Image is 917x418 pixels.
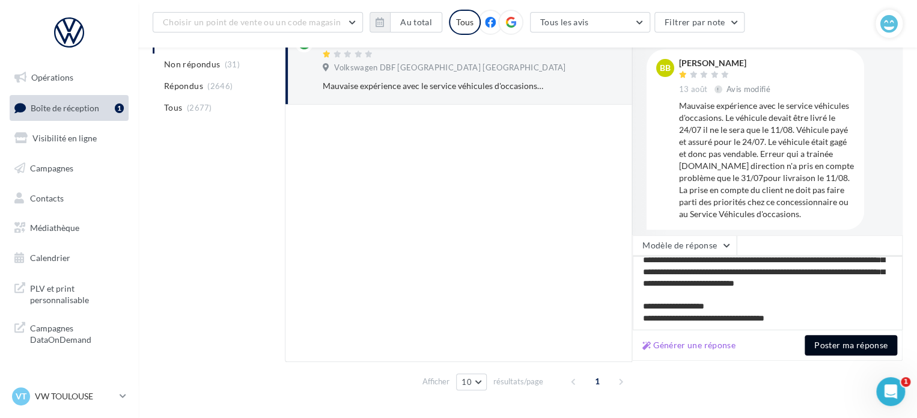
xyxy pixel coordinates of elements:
[493,376,543,387] span: résultats/page
[390,12,442,32] button: Au total
[727,84,770,94] span: Avis modifié
[660,62,671,74] span: BB
[153,12,363,32] button: Choisir un point de vente ou un code magasin
[115,103,124,113] div: 1
[7,95,131,121] a: Boîte de réception1
[679,59,773,67] div: [PERSON_NAME]
[30,253,70,263] span: Calendrier
[654,12,745,32] button: Filtrer par note
[30,163,73,173] span: Campagnes
[422,376,449,387] span: Afficher
[540,17,589,27] span: Tous les avis
[7,275,131,311] a: PLV et print personnalisable
[370,12,442,32] button: Au total
[632,235,737,256] button: Modèle de réponse
[164,58,220,70] span: Non répondus
[30,223,79,233] span: Médiathèque
[462,377,472,387] span: 10
[323,80,543,92] div: Mauvaise expérience avec le service véhicules d'occasions. Le véhicule devait être livré le 24/07...
[164,80,203,92] span: Répondus
[679,100,855,220] div: Mauvaise expérience avec le service véhicules d'occasions. Le véhicule devait être livré le 24/07...
[30,280,124,306] span: PLV et print personnalisable
[7,156,131,181] a: Campagnes
[805,335,897,355] button: Poster ma réponse
[876,377,905,406] iframe: Intercom live chat
[7,245,131,271] a: Calendrier
[31,102,99,112] span: Boîte de réception
[7,65,131,90] a: Opérations
[10,385,129,408] a: VT VW TOULOUSE
[679,84,707,95] span: 13 août
[7,315,131,351] a: Campagnes DataOnDemand
[530,12,650,32] button: Tous les avis
[334,63,565,73] span: Volkswagen DBF [GEOGRAPHIC_DATA] [GEOGRAPHIC_DATA]
[456,373,487,390] button: 10
[207,81,233,91] span: (2646)
[225,60,240,69] span: (31)
[901,377,910,387] span: 1
[163,17,341,27] span: Choisir un point de vente ou un code magasin
[16,390,26,402] span: VT
[449,10,481,35] div: Tous
[31,72,73,82] span: Opérations
[164,102,182,114] span: Tous
[7,186,131,211] a: Contacts
[187,103,212,112] span: (2677)
[7,126,131,151] a: Visibilité en ligne
[32,133,97,143] span: Visibilité en ligne
[638,338,740,352] button: Générer une réponse
[588,372,607,391] span: 1
[30,192,64,203] span: Contacts
[7,215,131,241] a: Médiathèque
[35,390,115,402] p: VW TOULOUSE
[30,320,124,346] span: Campagnes DataOnDemand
